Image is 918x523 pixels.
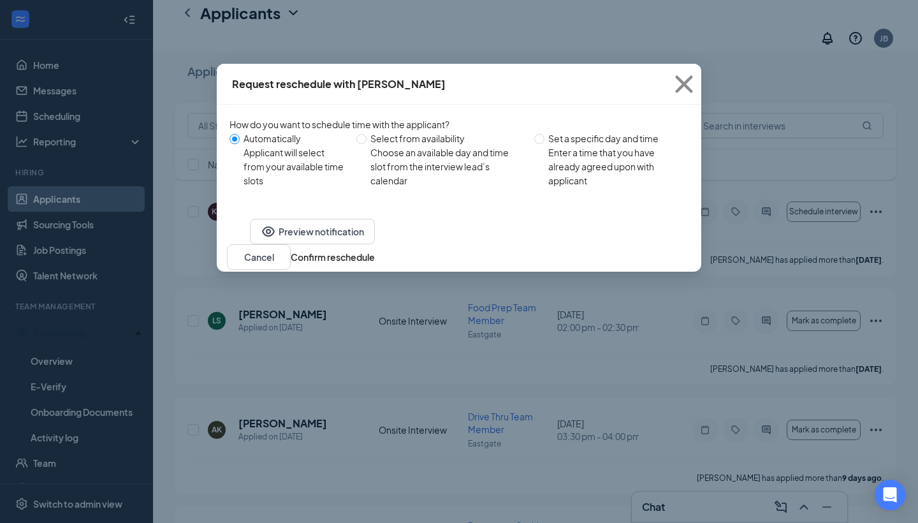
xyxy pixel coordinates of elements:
[291,250,375,264] button: Confirm reschedule
[548,131,678,145] div: Set a specific day and time
[548,145,678,188] div: Enter a time that you have already agreed upon with applicant
[229,117,688,131] div: How do you want to schedule time with the applicant?
[250,219,375,244] button: EyePreview notification
[875,480,905,510] div: Open Intercom Messenger
[261,224,276,239] svg: Eye
[244,145,346,188] div: Applicant will select from your available time slots
[227,244,291,270] button: Cancel
[667,64,701,105] button: Close
[667,67,701,101] svg: Cross
[370,145,524,188] div: Choose an available day and time slot from the interview lead’s calendar
[232,77,446,91] div: Request reschedule with [PERSON_NAME]
[244,131,346,145] div: Automatically
[370,131,524,145] div: Select from availability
